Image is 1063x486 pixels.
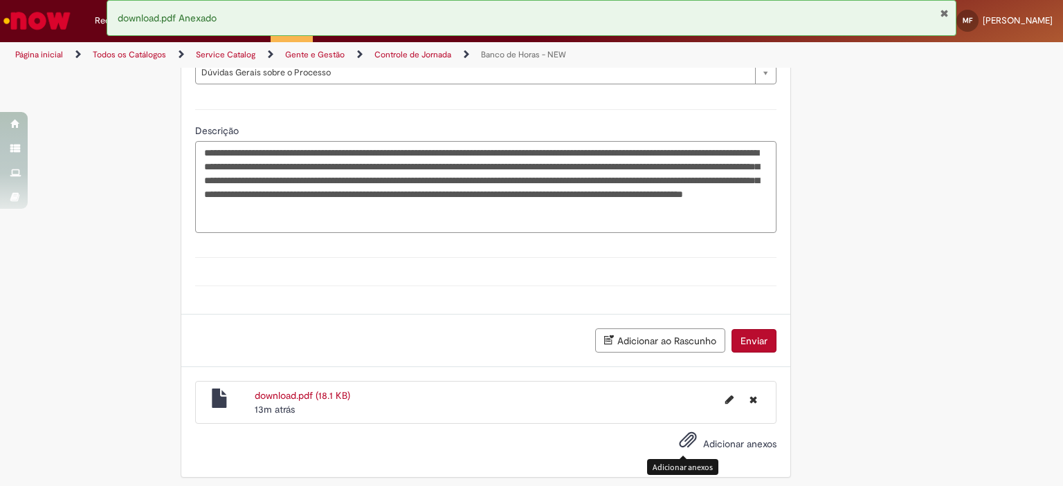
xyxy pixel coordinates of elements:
[255,389,350,402] a: download.pdf (18.1 KB)
[255,403,295,415] span: 13m atrás
[1,7,73,35] img: ServiceNow
[118,12,217,24] span: download.pdf Anexado
[15,49,63,60] a: Página inicial
[374,49,451,60] a: Controle de Jornada
[940,8,949,19] button: Fechar Notificação
[196,49,255,60] a: Service Catalog
[255,403,295,415] time: 30/08/2025 09:12:50
[285,49,345,60] a: Gente e Gestão
[195,141,776,234] textarea: Descrição
[717,389,742,411] button: Editar nome de arquivo download.pdf
[595,328,725,353] button: Adicionar ao Rascunho
[195,124,242,137] span: Descrição
[741,389,765,411] button: Excluir download.pdf
[703,438,776,450] span: Adicionar anexos
[95,14,143,28] span: Requisições
[675,427,700,459] button: Adicionar anexos
[732,329,776,353] button: Enviar
[963,16,972,25] span: MF
[481,49,566,60] a: Banco de Horas - NEW
[201,62,748,84] span: Dúvidas Gerais sobre o Processo
[647,459,718,475] div: Adicionar anexos
[10,42,698,68] ul: Trilhas de página
[93,49,166,60] a: Todos os Catálogos
[983,15,1053,26] span: [PERSON_NAME]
